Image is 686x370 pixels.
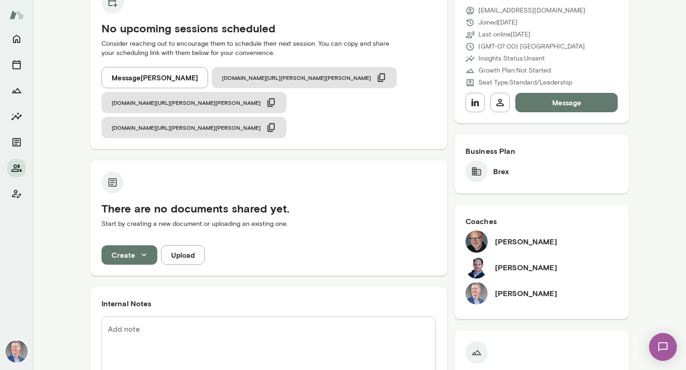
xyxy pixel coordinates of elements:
[6,340,28,363] img: Matt Lane
[515,93,618,112] button: Message
[101,39,436,58] p: Consider reaching out to encourage them to schedule their next session. You can copy and share yo...
[465,146,618,157] h6: Business Plan
[161,245,205,265] button: Upload
[7,159,26,177] button: Members
[478,42,585,51] p: (GMT-07:00) [GEOGRAPHIC_DATA]
[7,185,26,203] button: Client app
[101,219,436,229] p: Start by creating a new document or uploading an existing one.
[465,256,488,279] img: Jeremy Shane
[101,21,436,36] h5: No upcoming sessions scheduled
[212,67,397,88] button: [DOMAIN_NAME][URL][PERSON_NAME][PERSON_NAME]
[101,201,436,216] h5: There are no documents shared yet.
[478,54,545,63] p: Insights Status: Unsent
[493,166,509,177] h6: Brex
[478,18,518,27] p: Joined [DATE]
[478,78,572,87] p: Seat Type: Standard/Leadership
[7,81,26,100] button: Growth Plan
[465,216,618,227] h6: Coaches
[465,282,488,304] img: Matt Lane
[101,67,208,88] button: Message[PERSON_NAME]
[112,124,261,131] span: [DOMAIN_NAME][URL][PERSON_NAME][PERSON_NAME]
[101,245,157,265] button: Create
[478,30,531,39] p: Last online [DATE]
[495,236,557,247] h6: [PERSON_NAME]
[7,30,26,48] button: Home
[7,55,26,74] button: Sessions
[101,298,436,309] h6: Internal Notes
[101,117,286,138] button: [DOMAIN_NAME][URL][PERSON_NAME][PERSON_NAME]
[465,230,488,253] img: Nick Gould
[7,133,26,152] button: Documents
[101,92,286,113] button: [DOMAIN_NAME][URL][PERSON_NAME][PERSON_NAME]
[222,74,371,81] span: [DOMAIN_NAME][URL][PERSON_NAME][PERSON_NAME]
[112,99,261,106] span: [DOMAIN_NAME][URL][PERSON_NAME][PERSON_NAME]
[495,262,557,273] h6: [PERSON_NAME]
[478,66,551,75] p: Growth Plan: Not Started
[495,288,557,299] h6: [PERSON_NAME]
[9,6,24,24] img: Mento
[7,107,26,126] button: Insights
[478,6,585,15] p: [EMAIL_ADDRESS][DOMAIN_NAME]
